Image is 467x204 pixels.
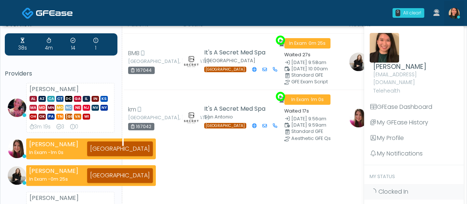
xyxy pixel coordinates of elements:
img: Megan McComy [8,140,26,158]
a: My GFEase History [364,115,464,130]
span: AZ [38,96,46,102]
p: [EMAIL_ADDRESS][DOMAIN_NAME] [373,71,458,86]
div: Aesthetic GFE Qs [291,136,347,141]
span: [DATE] 9:56am [291,116,326,122]
span: KS [100,96,108,102]
span: [GEOGRAPHIC_DATA] [204,123,246,128]
span: IN [92,96,99,102]
small: San Antonio [204,114,233,120]
img: Megan McComy [349,109,368,127]
a: Clocked In [364,184,464,200]
small: Waited 27s [284,51,310,58]
span: km [128,105,136,114]
span: TN [56,114,63,120]
span: NJ [83,105,90,111]
span: WI [83,114,90,120]
a: GFEase Dashboard [364,99,464,115]
div: 0 [395,10,400,16]
a: My Status [364,168,464,184]
small: [GEOGRAPHIC_DATA] [204,57,255,64]
img: Docovia [22,7,34,19]
div: 0 [70,123,78,131]
span: IL [83,96,90,102]
span: MA [30,105,37,111]
img: Amanda Creel [182,52,200,70]
span: NE [74,105,81,111]
div: 3m 19s [30,123,51,131]
span: OH [30,114,37,120]
strong: [PERSON_NAME] [29,140,78,148]
span: In Exam · [284,38,330,49]
a: 0 All clear! [388,5,429,21]
span: NV [92,105,99,111]
span: [DATE] 10:00am [291,66,328,72]
a: My Profile [364,130,464,146]
strong: [PERSON_NAME] [29,167,78,175]
strong: [PERSON_NAME] [30,194,79,202]
span: 0m 25s [309,40,326,46]
span: MO [56,105,63,111]
h5: It's A Secret Med Spa [204,106,269,112]
small: [GEOGRAPHIC_DATA], [US_STATE] [128,59,169,64]
div: [GEOGRAPHIC_DATA] [87,168,153,183]
small: Date Created [284,117,340,121]
div: 167044 [128,67,155,74]
span: OK [38,114,46,120]
div: In Exam - [29,175,78,183]
img: Docovia [36,9,73,17]
p: Telehealth [373,87,458,95]
small: Date Created [284,60,340,65]
span: AL [30,96,37,102]
span: [DATE] 9:58am [291,59,326,66]
div: All clear! [404,10,422,16]
span: BMB [128,49,140,58]
span: VA [74,114,81,120]
img: Sydney Lundberg [349,53,368,71]
span: GA [74,96,81,102]
strong: [PERSON_NAME] [30,85,79,93]
h5: Overview [5,21,117,28]
img: Lindsey Morgan [8,98,26,117]
div: 14 [71,37,75,52]
div: 1 [93,37,98,52]
span: CT [56,96,63,102]
span: [GEOGRAPHIC_DATA] [204,67,246,72]
span: 1m 0s [311,96,324,103]
span: [GEOGRAPHIC_DATA] [65,114,72,120]
span: Clocked In [378,187,408,196]
span: [DATE] 9:59am [291,122,326,128]
span: PA [47,114,55,120]
h5: Providers [5,70,117,77]
span: DC [65,96,72,102]
span: 1m 0s [51,149,63,155]
span: MD [38,105,46,111]
div: [GEOGRAPHIC_DATA] [87,141,153,156]
span: 0m 25s [51,176,68,182]
span: In Exam · [284,94,330,105]
div: Standard GFE [291,73,347,77]
img: Aila Paredes [370,33,399,63]
div: In Exam - [29,149,78,156]
h5: It's A Secret Med Spa [204,49,269,56]
img: Sydney Lundberg [8,166,26,185]
button: Open LiveChat chat widget [6,3,28,25]
div: 4m [45,37,53,52]
a: My Notifications [364,146,464,161]
div: 38s [18,37,27,52]
span: My Status [370,173,395,180]
div: GFE Exam Script [291,80,347,84]
span: NC [65,105,72,111]
small: Scheduled Time [284,123,340,128]
div: Standard GFE [291,129,347,134]
small: [GEOGRAPHIC_DATA], [US_STATE] [128,116,169,120]
img: Aila Paredes [449,8,460,19]
span: CA [47,96,55,102]
h4: [PERSON_NAME] [373,63,458,71]
small: Waited 17s [284,108,309,114]
a: Docovia [22,1,73,25]
small: Scheduled Time [284,67,340,71]
div: 3 [56,123,64,131]
span: MN [47,105,55,111]
div: 167042 [128,123,154,130]
span: NY [100,105,108,111]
